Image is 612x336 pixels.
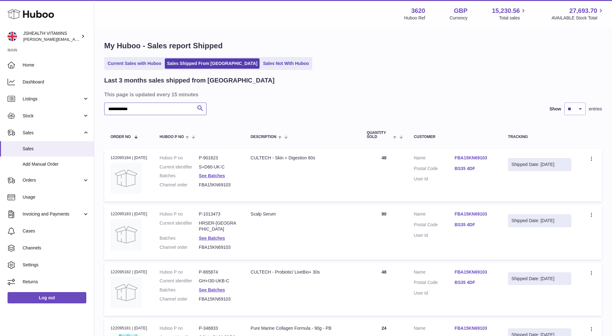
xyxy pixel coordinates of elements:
[414,222,455,229] dt: Postal Code
[160,135,184,139] span: Huboo P no
[110,325,147,331] div: 122095181 | [DATE]
[455,155,496,161] a: FBA15KN69103
[23,30,80,42] div: JSHEALTH VITAMINS
[414,290,455,296] dt: User Id
[23,130,83,136] span: Sales
[199,182,238,188] dd: FBA15KN69103
[492,7,527,21] a: 15,230.56 Total sales
[569,7,597,15] span: 27,693.70
[110,219,142,250] img: no-photo.jpg
[8,292,86,303] a: Log out
[455,325,496,331] a: FBA15KN69103
[23,194,89,200] span: Usage
[411,7,425,15] strong: 3620
[455,211,496,217] a: FBA15KN69103
[199,164,238,170] dd: S+D60-UK-C
[251,325,354,331] div: Pure Marine Collagen Formula - 90g - PB
[23,245,89,251] span: Channels
[160,173,199,179] dt: Batches
[414,135,496,139] div: Customer
[414,280,455,287] dt: Postal Code
[23,113,83,119] span: Stock
[23,62,89,68] span: Home
[199,278,238,284] dd: GH+I30-UKB-C
[251,135,276,139] span: Description
[110,135,131,139] span: Order No
[160,296,199,302] dt: Channel order
[160,244,199,250] dt: Channel order
[104,91,600,98] h3: This page is updated every 15 minutes
[110,211,147,217] div: 122095183 | [DATE]
[455,222,496,228] a: BS35 4DF
[23,228,89,234] span: Cases
[454,7,467,15] strong: GBP
[550,106,561,112] label: Show
[23,177,83,183] span: Orders
[251,269,354,275] div: CULTECH - Probiotic/ LiveBio+ 30s
[589,106,602,112] span: entries
[160,269,199,275] dt: Huboo P no
[104,41,602,51] h1: My Huboo - Sales report Shipped
[199,287,225,292] a: See Batches
[450,15,468,21] div: Currency
[105,58,164,69] a: Current Sales with Huboo
[414,211,455,219] dt: Name
[367,131,392,139] span: Quantity Sold
[160,287,199,293] dt: Batches
[199,269,238,275] dd: P-865874
[512,162,568,168] div: Shipped Date: [DATE]
[23,262,89,268] span: Settings
[199,211,238,217] dd: P-1013473
[512,276,568,282] div: Shipped Date: [DATE]
[404,15,425,21] div: Huboo Ref
[160,235,199,241] dt: Batches
[251,211,354,217] div: Scalp Serum
[492,7,520,15] span: 15,230.56
[23,37,126,42] span: [PERSON_NAME][EMAIL_ADDRESS][DOMAIN_NAME]
[160,278,199,284] dt: Current identifier
[551,7,604,21] a: 27,693.70 AVAILABLE Stock Total
[160,211,199,217] dt: Huboo P no
[23,96,83,102] span: Listings
[23,146,89,152] span: Sales
[160,325,199,331] dt: Huboo P no
[165,58,260,69] a: Sales Shipped From [GEOGRAPHIC_DATA]
[160,182,199,188] dt: Channel order
[160,155,199,161] dt: Huboo P no
[261,58,311,69] a: Sales Not With Huboo
[199,325,238,331] dd: P-346833
[23,211,83,217] span: Invoicing and Payments
[251,155,354,161] div: CULTECH - Skin + Digestion 60s
[199,173,225,178] a: See Batches
[361,149,408,202] td: 48
[414,176,455,182] dt: User Id
[199,244,238,250] dd: FBA15KN69103
[455,166,496,172] a: BS35 4DF
[110,163,142,194] img: no-photo.jpg
[23,161,89,167] span: Add Manual Order
[414,269,455,277] dt: Name
[199,155,238,161] dd: P-901623
[104,76,275,85] h2: Last 3 months sales shipped from [GEOGRAPHIC_DATA]
[551,15,604,21] span: AVAILABLE Stock Total
[8,32,17,41] img: francesca@jshealthvitamins.com
[499,15,527,21] span: Total sales
[508,135,572,139] div: Tracking
[199,296,238,302] dd: FBA15KN69103
[199,236,225,241] a: See Batches
[23,279,89,285] span: Returns
[160,220,199,232] dt: Current identifier
[512,218,568,224] div: Shipped Date: [DATE]
[160,164,199,170] dt: Current identifier
[414,155,455,163] dt: Name
[414,232,455,238] dt: User Id
[110,277,142,308] img: no-photo.jpg
[361,263,408,316] td: 48
[455,280,496,285] a: BS35 4DF
[23,79,89,85] span: Dashboard
[199,220,238,232] dd: HRSER-[GEOGRAPHIC_DATA]
[455,269,496,275] a: FBA15KN69103
[361,205,408,259] td: 90
[414,166,455,173] dt: Postal Code
[110,269,147,275] div: 122095182 | [DATE]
